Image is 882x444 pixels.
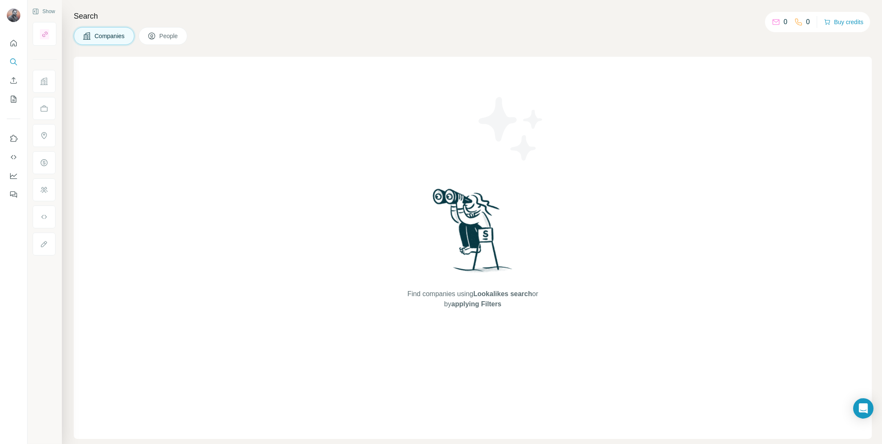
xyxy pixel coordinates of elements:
[473,290,532,297] span: Lookalikes search
[473,91,549,167] img: Surfe Illustration - Stars
[824,16,863,28] button: Buy credits
[451,300,501,308] span: applying Filters
[7,73,20,88] button: Enrich CSV
[7,92,20,107] button: My lists
[784,17,787,27] p: 0
[7,150,20,165] button: Use Surfe API
[95,32,125,40] span: Companies
[853,398,874,419] div: Open Intercom Messenger
[405,289,540,309] span: Find companies using or by
[7,187,20,202] button: Feedback
[806,17,810,27] p: 0
[7,54,20,69] button: Search
[159,32,179,40] span: People
[7,36,20,51] button: Quick start
[7,131,20,146] button: Use Surfe on LinkedIn
[7,8,20,22] img: Avatar
[7,168,20,183] button: Dashboard
[26,5,61,18] button: Show
[74,10,872,22] h4: Search
[429,186,517,281] img: Surfe Illustration - Woman searching with binoculars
